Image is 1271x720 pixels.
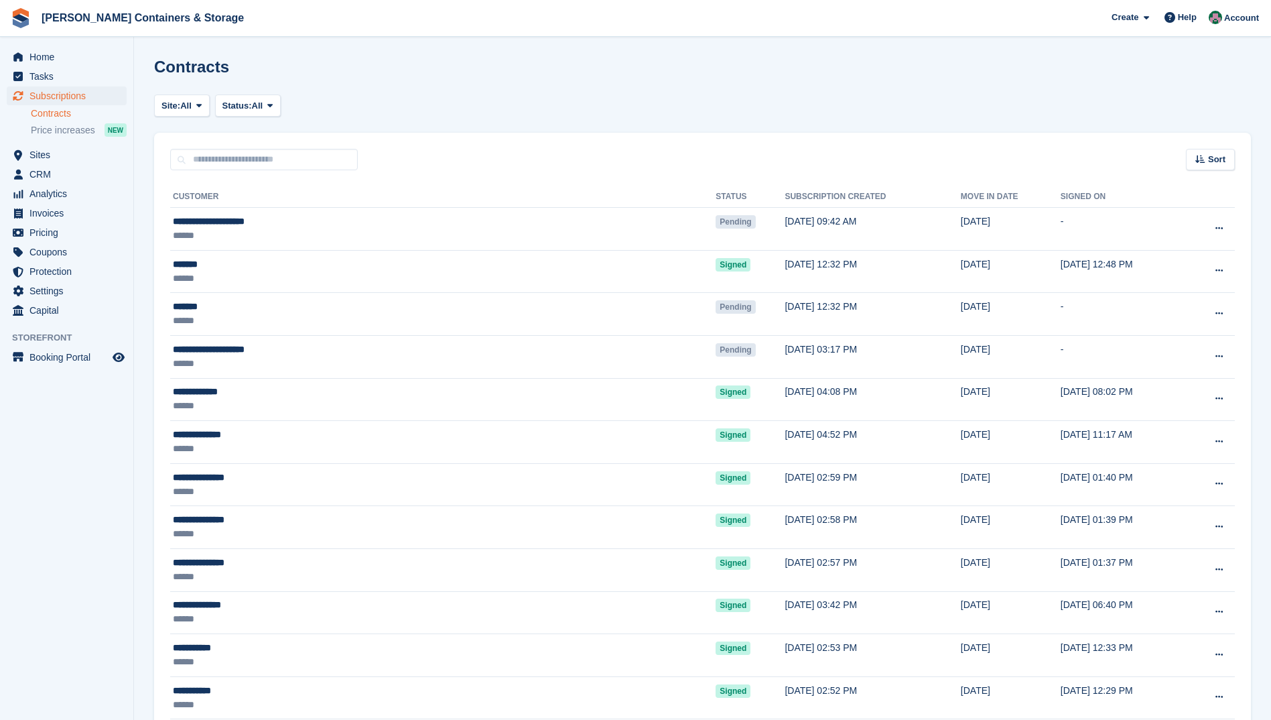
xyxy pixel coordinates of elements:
a: menu [7,301,127,320]
img: stora-icon-8386f47178a22dfd0bd8f6a31ec36ba5ce8667c1dd55bd0f319d3a0aa187defe.svg [11,8,31,28]
span: Help [1178,11,1197,24]
a: Preview store [111,349,127,365]
td: [DATE] 02:57 PM [785,548,960,591]
td: [DATE] 01:37 PM [1061,548,1186,591]
td: [DATE] 12:29 PM [1061,676,1186,719]
span: Analytics [29,184,110,203]
button: Status: All [215,95,281,117]
td: [DATE] 02:52 PM [785,676,960,719]
h1: Contracts [154,58,229,76]
button: Site: All [154,95,210,117]
span: Price increases [31,124,95,137]
a: menu [7,184,127,203]
span: CRM [29,165,110,184]
img: Julia Marcham [1209,11,1222,24]
td: [DATE] 06:40 PM [1061,591,1186,634]
td: [DATE] [961,591,1061,634]
a: Price increases NEW [31,123,127,137]
span: Pending [716,343,755,357]
span: All [252,99,263,113]
a: menu [7,145,127,164]
span: Booking Portal [29,348,110,367]
td: [DATE] [961,250,1061,293]
td: [DATE] 12:32 PM [785,250,960,293]
td: [DATE] [961,463,1061,506]
td: [DATE] 09:42 AM [785,208,960,251]
td: [DATE] 02:53 PM [785,634,960,677]
a: [PERSON_NAME] Containers & Storage [36,7,249,29]
span: Signed [716,385,750,399]
span: Signed [716,642,750,655]
span: Status: [222,99,252,113]
a: menu [7,282,127,300]
td: [DATE] 03:42 PM [785,591,960,634]
span: Create [1112,11,1138,24]
td: [DATE] 04:08 PM [785,378,960,421]
td: [DATE] 02:59 PM [785,463,960,506]
span: Capital [29,301,110,320]
td: [DATE] 02:58 PM [785,506,960,549]
td: [DATE] [961,378,1061,421]
th: Move in date [961,186,1061,208]
span: Storefront [12,331,133,345]
span: Sort [1208,153,1225,166]
span: Signed [716,684,750,698]
th: Status [716,186,785,208]
a: menu [7,86,127,105]
span: Signed [716,556,750,570]
td: [DATE] [961,293,1061,336]
th: Signed on [1061,186,1186,208]
td: [DATE] 11:17 AM [1061,421,1186,464]
td: [DATE] 08:02 PM [1061,378,1186,421]
a: menu [7,348,127,367]
div: NEW [105,123,127,137]
span: Settings [29,282,110,300]
span: Sites [29,145,110,164]
span: Home [29,48,110,66]
th: Customer [170,186,716,208]
a: menu [7,243,127,261]
span: Tasks [29,67,110,86]
span: Signed [716,258,750,272]
span: Pending [716,215,755,229]
a: menu [7,204,127,223]
a: menu [7,48,127,66]
td: [DATE] [961,548,1061,591]
td: [DATE] [961,421,1061,464]
a: Contracts [31,107,127,120]
td: - [1061,335,1186,378]
a: menu [7,165,127,184]
span: Signed [716,514,750,527]
td: [DATE] 01:40 PM [1061,463,1186,506]
td: [DATE] 04:52 PM [785,421,960,464]
td: [DATE] 12:48 PM [1061,250,1186,293]
td: [DATE] [961,634,1061,677]
span: Pricing [29,223,110,242]
span: Coupons [29,243,110,261]
td: [DATE] [961,676,1061,719]
td: - [1061,293,1186,336]
span: Signed [716,428,750,442]
td: [DATE] 12:32 PM [785,293,960,336]
span: All [180,99,192,113]
span: Subscriptions [29,86,110,105]
span: Signed [716,599,750,612]
span: Signed [716,471,750,485]
span: Protection [29,262,110,281]
td: [DATE] 01:39 PM [1061,506,1186,549]
a: menu [7,262,127,281]
td: - [1061,208,1186,251]
a: menu [7,67,127,86]
td: [DATE] [961,208,1061,251]
span: Invoices [29,204,110,223]
span: Site: [161,99,180,113]
span: Account [1224,11,1259,25]
span: Pending [716,300,755,314]
td: [DATE] [961,506,1061,549]
td: [DATE] 03:17 PM [785,335,960,378]
th: Subscription created [785,186,960,208]
a: menu [7,223,127,242]
td: [DATE] 12:33 PM [1061,634,1186,677]
td: [DATE] [961,335,1061,378]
